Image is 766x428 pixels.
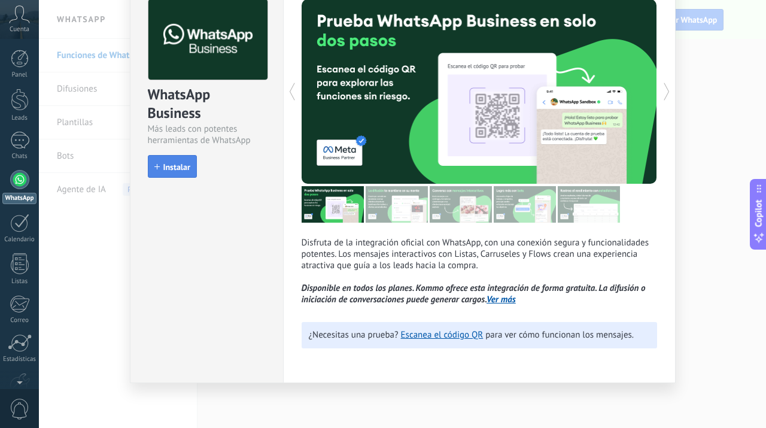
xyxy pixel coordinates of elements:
[2,278,37,286] div: Listas
[2,356,37,363] div: Estadísticas
[148,85,266,123] div: WhatsApp Business
[2,193,37,204] div: WhatsApp
[753,199,765,227] span: Copilot
[302,186,364,223] img: tour_image_7a4924cebc22ed9e3259523e50fe4fd6.png
[148,155,197,178] button: Instalar
[2,71,37,79] div: Panel
[10,26,29,34] span: Cuenta
[2,153,37,160] div: Chats
[430,186,492,223] img: tour_image_1009fe39f4f058b759f0df5a2b7f6f06.png
[2,236,37,244] div: Calendario
[309,329,399,341] span: ¿Necesitas una prueba?
[401,329,484,341] a: Escanea el código QR
[163,163,190,171] span: Instalar
[485,329,634,341] span: para ver cómo funcionan los mensajes.
[302,283,646,305] i: Disponible en todos los planes. Kommo ofrece esta integración de forma gratuita. La difusión o in...
[366,186,428,223] img: tour_image_cc27419dad425b0ae96c2716632553fa.png
[494,186,556,223] img: tour_image_62c9952fc9cf984da8d1d2aa2c453724.png
[302,237,657,305] p: Disfruta de la integración oficial con WhatsApp, con una conexión segura y funcionalidades potent...
[2,317,37,324] div: Correo
[558,186,620,223] img: tour_image_cc377002d0016b7ebaeb4dbe65cb2175.png
[2,114,37,122] div: Leads
[487,294,516,305] a: Ver más
[148,123,266,146] div: Más leads con potentes herramientas de WhatsApp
